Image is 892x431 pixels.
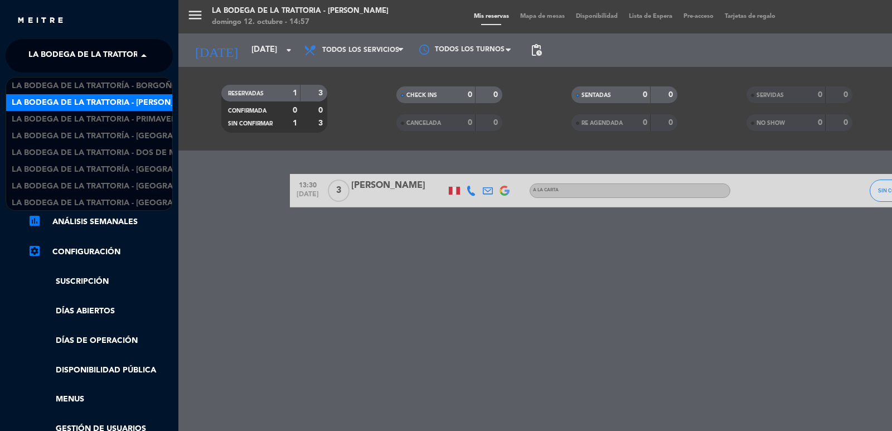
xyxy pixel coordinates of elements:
span: La Bodega de la Trattoría - [GEOGRAPHIC_DATA] [12,130,219,143]
a: assessmentANÁLISIS SEMANALES [28,215,173,229]
span: La Bodega de la Trattoria - [GEOGRAPHIC_DATA] [12,197,219,210]
span: La Bodega de la Trattoria - [GEOGRAPHIC_DATA] [12,180,219,193]
a: Días abiertos [28,305,173,318]
i: assessment [28,214,41,227]
span: La Bodega de la Trattoria - [PERSON_NAME] [12,96,201,109]
span: La Bodega de la Trattoria - [PERSON_NAME] [28,44,217,67]
a: Configuración [28,245,173,259]
span: La Bodega de la Trattoria - Dos de Mayo [12,147,193,159]
a: Disponibilidad pública [28,364,173,377]
span: La Bodega de la Trattoria - Primavera [12,113,182,126]
img: MEITRE [17,17,64,25]
span: La Bodega de la Trattoría - Borgoño [12,80,178,93]
a: Suscripción [28,275,173,288]
i: settings_applications [28,244,41,258]
span: La Bodega de la Trattoría - [GEOGRAPHIC_DATA] [12,163,219,176]
a: Menus [28,393,173,406]
a: Días de Operación [28,335,173,347]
